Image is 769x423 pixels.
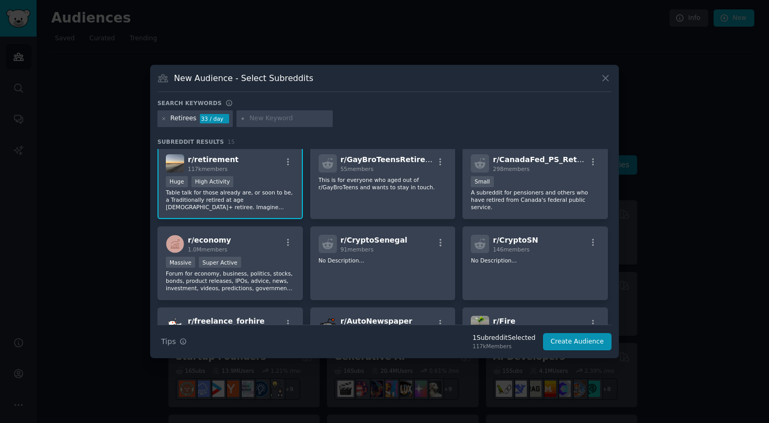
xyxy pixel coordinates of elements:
[174,73,313,84] h3: New Audience - Select Subreddits
[493,166,529,172] span: 298 members
[493,246,529,253] span: 146 members
[471,257,600,264] p: No Description...
[471,189,600,211] p: A subreddit for pensioners and others who have retired from Canada's federal public service.
[341,166,374,172] span: 55 members
[472,334,535,343] div: 1 Subreddit Selected
[493,236,538,244] span: r/ CryptoSN
[200,114,229,123] div: 33 / day
[171,114,197,123] div: Retirees
[161,336,176,347] span: Tips
[472,342,535,350] div: 117k Members
[188,317,265,325] span: r/ freelance_forhire
[166,235,184,253] img: economy
[166,270,295,292] p: Forum for economy, business, politics, stocks, bonds, product releases, IPOs, advice, news, inves...
[166,257,195,268] div: Massive
[471,176,493,187] div: Small
[188,166,228,172] span: 117k members
[166,176,188,187] div: Huge
[191,176,234,187] div: High Activity
[341,155,435,164] span: r/ GayBroTeensRetirees
[188,236,231,244] span: r/ economy
[166,316,184,334] img: freelance_forhire
[157,138,224,145] span: Subreddit Results
[543,333,612,351] button: Create Audience
[199,257,241,268] div: Super Active
[228,139,235,145] span: 15
[341,317,413,325] span: r/ AutoNewspaper
[319,257,447,264] p: No Description...
[166,189,295,211] p: Table talk for those already are, or soon to be, a Traditionally retired at age [DEMOGRAPHIC_DATA...
[493,317,515,325] span: r/ Fire
[157,333,190,351] button: Tips
[166,154,184,173] img: retirement
[188,155,239,164] span: r/ retirement
[157,99,222,107] h3: Search keywords
[341,236,408,244] span: r/ CryptoSenegal
[493,155,597,164] span: r/ CanadaFed_PS_Retirees
[188,246,228,253] span: 1.0M members
[250,114,329,123] input: New Keyword
[319,316,337,334] img: AutoNewspaper
[471,316,489,334] img: Fire
[341,246,374,253] span: 91 members
[319,176,447,191] p: This is for everyone who aged out of r/GayBroTeens and wants to stay in touch.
